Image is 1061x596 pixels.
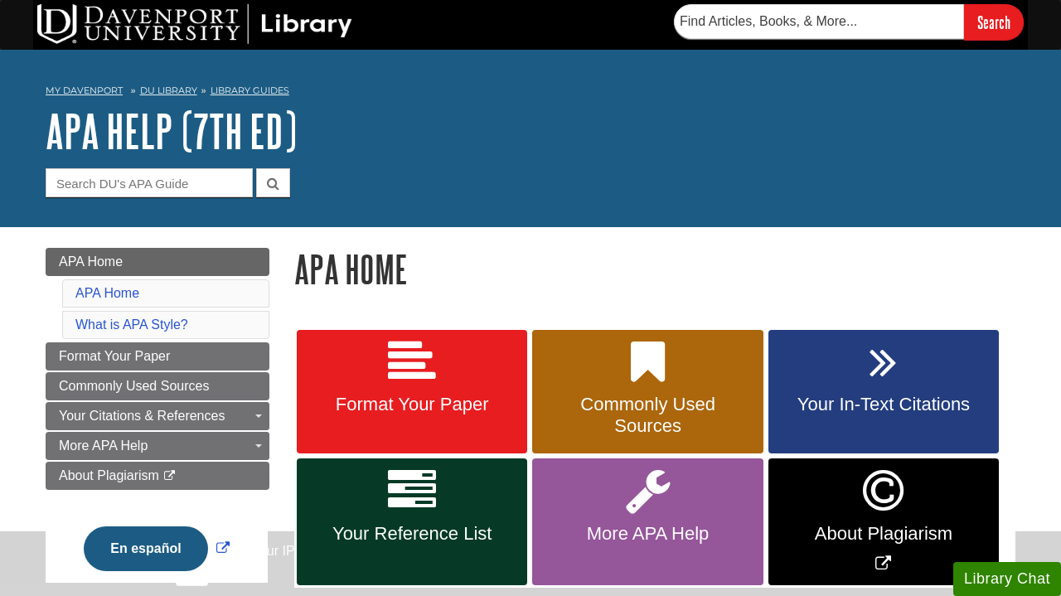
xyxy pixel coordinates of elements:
[781,523,986,545] span: About Plagiarism
[59,254,123,269] span: APA Home
[46,402,269,430] a: Your Citations & References
[75,286,139,300] a: APA Home
[768,330,999,454] a: Your In-Text Citations
[80,541,233,555] a: Link opens in new window
[532,458,763,585] a: More APA Help
[84,526,207,571] button: En español
[46,80,1015,106] nav: breadcrumb
[59,468,159,482] span: About Plagiarism
[162,471,177,482] i: This link opens in a new window
[294,248,1015,290] h1: APA Home
[545,394,750,437] span: Commonly Used Sources
[768,458,999,585] a: Link opens in new window
[46,432,269,460] a: More APA Help
[309,394,515,415] span: Format Your Paper
[781,394,986,415] span: Your In-Text Citations
[46,248,269,276] a: APA Home
[46,342,269,371] a: Format Your Paper
[37,4,352,44] img: DU Library
[953,562,1061,596] button: Library Chat
[46,84,123,98] a: My Davenport
[46,105,297,157] a: APA Help (7th Ed)
[211,85,289,96] a: Library Guides
[297,458,527,585] a: Your Reference List
[297,330,527,454] a: Format Your Paper
[46,372,269,400] a: Commonly Used Sources
[59,349,170,363] span: Format Your Paper
[59,439,148,453] span: More APA Help
[75,317,188,332] a: What is APA Style?
[59,409,225,423] span: Your Citations & References
[545,523,750,545] span: More APA Help
[140,85,197,96] a: DU Library
[309,523,515,545] span: Your Reference List
[674,4,1024,40] form: Searches DU Library's articles, books, and more
[674,4,964,39] input: Find Articles, Books, & More...
[532,330,763,454] a: Commonly Used Sources
[964,4,1024,40] input: Search
[46,168,253,197] input: Search DU's APA Guide
[46,462,269,490] a: About Plagiarism
[59,379,209,393] span: Commonly Used Sources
